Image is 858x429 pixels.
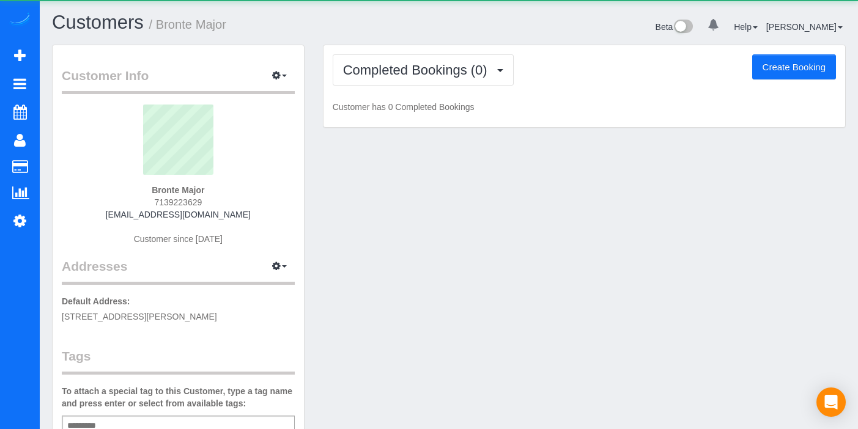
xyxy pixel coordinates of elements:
[154,197,202,207] span: 7139223629
[656,22,693,32] a: Beta
[106,210,251,219] a: [EMAIL_ADDRESS][DOMAIN_NAME]
[134,234,223,244] span: Customer since [DATE]
[673,20,693,35] img: New interface
[149,18,227,31] small: / Bronte Major
[62,67,295,94] legend: Customer Info
[7,12,32,29] img: Automaid Logo
[52,12,144,33] a: Customers
[333,101,836,113] p: Customer has 0 Completed Bookings
[62,295,130,307] label: Default Address:
[333,54,514,86] button: Completed Bookings (0)
[816,387,846,417] div: Open Intercom Messenger
[766,22,843,32] a: [PERSON_NAME]
[734,22,758,32] a: Help
[62,385,295,409] label: To attach a special tag to this Customer, type a tag name and press enter or select from availabl...
[343,62,494,78] span: Completed Bookings (0)
[152,185,204,195] strong: Bronte Major
[62,347,295,375] legend: Tags
[62,312,217,321] span: [STREET_ADDRESS][PERSON_NAME]
[752,54,836,80] button: Create Booking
